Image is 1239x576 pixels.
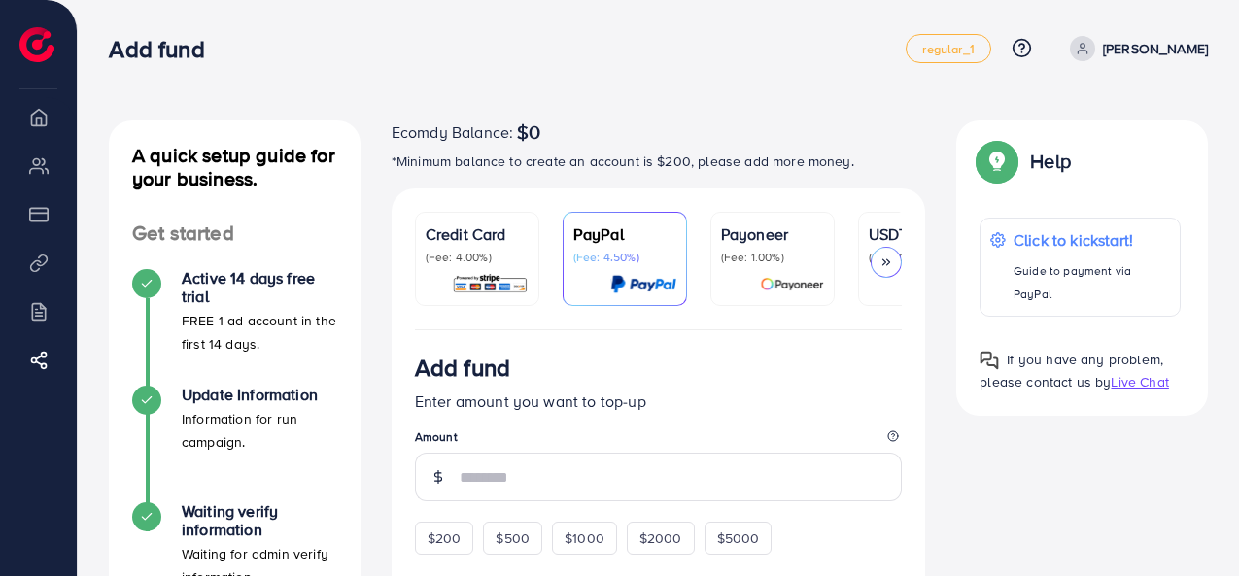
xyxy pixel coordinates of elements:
[565,528,604,548] span: $1000
[182,407,337,454] p: Information for run campaign.
[721,222,824,246] p: Payoneer
[426,222,529,246] p: Credit Card
[182,309,337,356] p: FREE 1 ad account in the first 14 days.
[109,221,361,246] h4: Get started
[1014,259,1170,306] p: Guide to payment via PayPal
[182,386,337,404] h4: Update Information
[415,354,510,382] h3: Add fund
[392,120,513,144] span: Ecomdy Balance:
[109,269,361,386] li: Active 14 days free trial
[573,250,676,265] p: (Fee: 4.50%)
[182,269,337,306] h4: Active 14 days free trial
[415,390,903,413] p: Enter amount you want to top-up
[1030,150,1071,173] p: Help
[980,144,1015,179] img: Popup guide
[109,386,361,502] li: Update Information
[760,273,824,295] img: card
[428,528,462,548] span: $200
[109,35,220,63] h3: Add fund
[1103,37,1208,60] p: [PERSON_NAME]
[573,222,676,246] p: PayPal
[639,528,682,548] span: $2000
[1014,228,1170,252] p: Click to kickstart!
[980,351,999,370] img: Popup guide
[392,150,926,173] p: *Minimum balance to create an account is $200, please add more money.
[869,250,972,265] p: (Fee: 0.00%)
[182,502,337,539] h4: Waiting verify information
[717,528,760,548] span: $5000
[721,250,824,265] p: (Fee: 1.00%)
[1111,372,1168,391] span: Live Chat
[980,350,1163,391] span: If you have any problem, please contact us by
[109,144,361,190] h4: A quick setup guide for your business.
[452,273,529,295] img: card
[610,273,676,295] img: card
[922,43,974,55] span: regular_1
[415,428,903,453] legend: Amount
[869,222,972,246] p: USDT
[517,120,540,144] span: $0
[906,34,990,63] a: regular_1
[1062,36,1208,61] a: [PERSON_NAME]
[426,250,529,265] p: (Fee: 4.00%)
[19,27,54,62] img: logo
[496,528,530,548] span: $500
